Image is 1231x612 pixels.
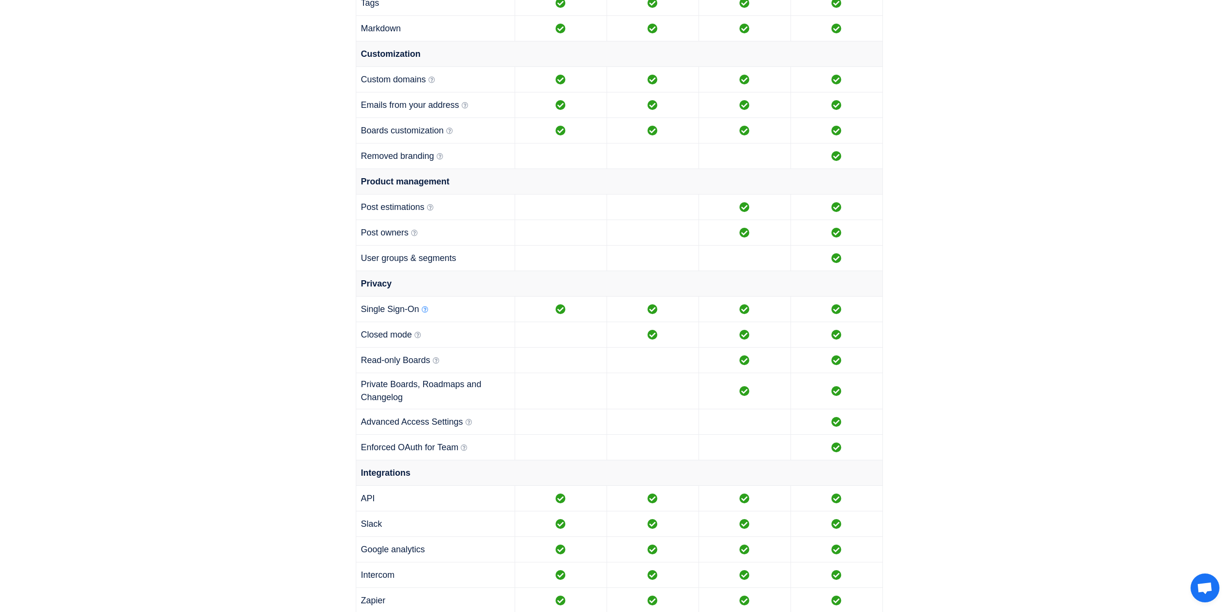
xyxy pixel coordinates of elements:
span: Post estimations [361,202,425,212]
span: Custom domains [361,75,426,84]
span: Advanced Access Settings [361,417,463,427]
td: Private Boards, Roadmaps and Changelog [356,373,515,409]
td: Slack [356,511,515,537]
span: Closed mode [361,330,412,339]
td: Product management [356,169,882,195]
span: Boards customization [361,126,444,135]
td: Customization [356,41,882,67]
td: API [356,486,515,511]
td: Google analytics [356,537,515,562]
td: Intercom [356,562,515,588]
span: Single Sign-On [361,304,419,314]
span: Enforced OAuth for Team [361,443,459,452]
span: Read-only Boards [361,355,430,365]
a: Open chat [1191,573,1219,602]
span: Removed branding [361,151,434,161]
td: User groups & segments [356,246,515,271]
td: Markdown [356,16,515,41]
span: Post owners [361,228,409,237]
td: Privacy [356,271,882,297]
span: Emails from your address [361,100,459,110]
td: Integrations [356,460,882,486]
